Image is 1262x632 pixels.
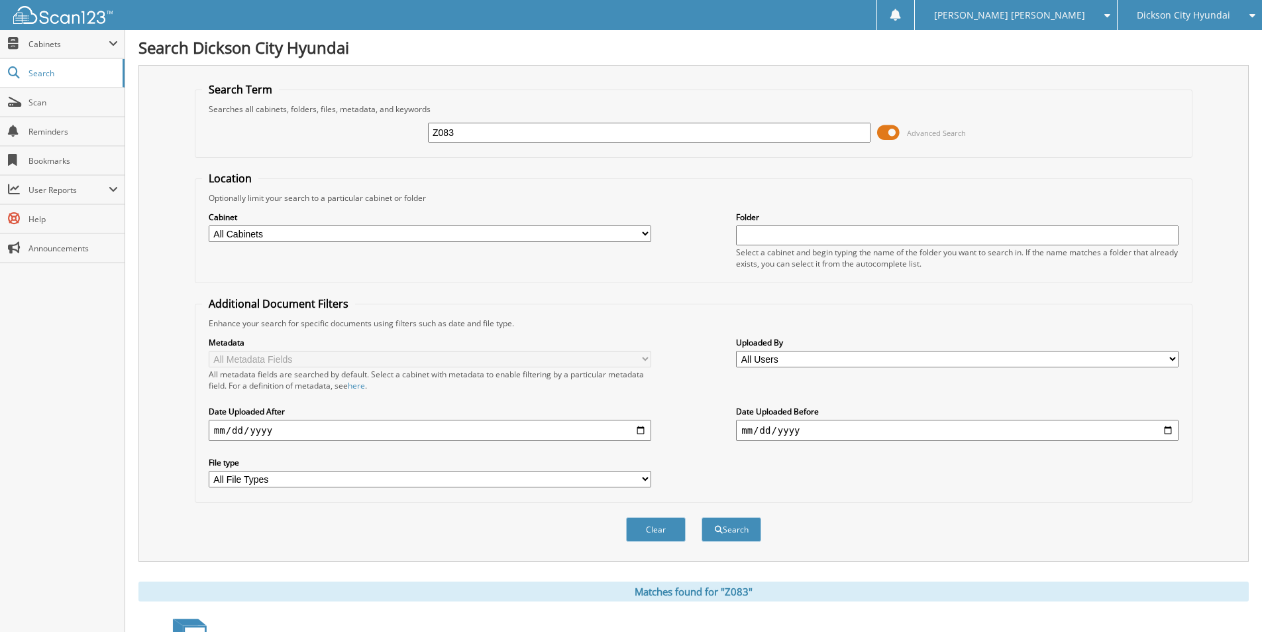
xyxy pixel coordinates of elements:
label: File type [209,457,651,468]
h1: Search Dickson City Hyundai [138,36,1249,58]
input: start [209,420,651,441]
div: Enhance your search for specific documents using filters such as date and file type. [202,318,1185,329]
legend: Location [202,171,258,186]
span: Announcements [28,243,118,254]
span: Dickson City Hyundai [1137,11,1230,19]
span: Advanced Search [907,128,966,138]
a: here [348,380,365,391]
div: Optionally limit your search to a particular cabinet or folder [202,192,1185,204]
label: Date Uploaded After [209,406,651,417]
label: Metadata [209,337,651,348]
span: Reminders [28,126,118,137]
button: Clear [626,517,686,542]
span: User Reports [28,184,109,196]
span: [PERSON_NAME] [PERSON_NAME] [934,11,1085,19]
span: Cabinets [28,38,109,50]
button: Search [702,517,761,542]
span: Search [28,68,116,79]
div: Matches found for "Z083" [138,582,1249,601]
input: end [736,420,1179,441]
span: Scan [28,97,118,108]
legend: Additional Document Filters [202,296,355,311]
div: All metadata fields are searched by default. Select a cabinet with metadata to enable filtering b... [209,369,651,391]
img: scan123-logo-white.svg [13,6,113,24]
label: Folder [736,212,1179,223]
div: Searches all cabinets, folders, files, metadata, and keywords [202,103,1185,115]
label: Date Uploaded Before [736,406,1179,417]
span: Help [28,214,118,225]
span: Bookmarks [28,155,118,166]
legend: Search Term [202,82,279,97]
label: Cabinet [209,212,651,223]
div: Select a cabinet and begin typing the name of the folder you want to search in. If the name match... [736,247,1179,269]
label: Uploaded By [736,337,1179,348]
